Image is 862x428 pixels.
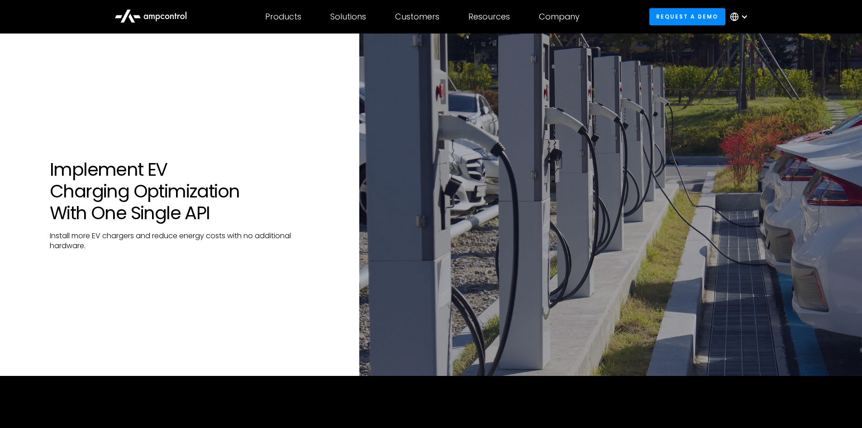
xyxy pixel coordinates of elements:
[265,12,301,22] div: Products
[649,8,725,25] a: Request a demo
[539,12,580,22] div: Company
[50,159,314,224] h1: Implement EV Charging Optimization With One Single API
[330,12,366,22] div: Solutions
[468,12,510,22] div: Resources
[395,12,439,22] div: Customers
[50,231,314,251] p: Install more EV chargers and reduce energy costs with no additional hardware.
